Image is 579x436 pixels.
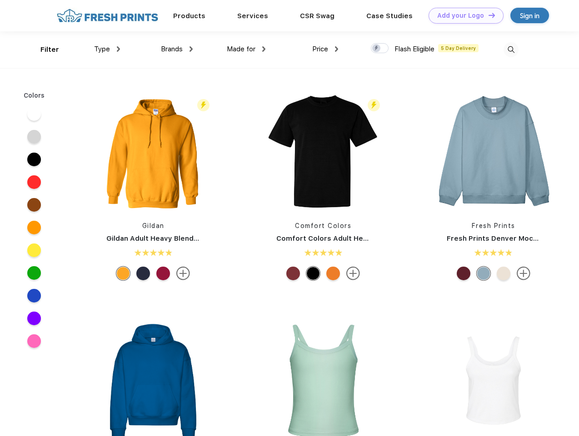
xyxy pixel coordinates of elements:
span: Price [312,45,328,53]
img: DT [489,13,495,18]
span: Brands [161,45,183,53]
a: Sign in [510,8,549,23]
div: Crimson Red [457,267,470,280]
div: Brick [286,267,300,280]
div: Slate Blue [477,267,490,280]
img: more.svg [176,267,190,280]
img: more.svg [517,267,530,280]
img: func=resize&h=266 [433,91,554,212]
a: Comfort Colors Adult Heavyweight T-Shirt [276,234,425,243]
span: Type [94,45,110,53]
span: 5 Day Delivery [438,44,479,52]
div: Sign in [520,10,539,21]
img: dropdown.png [335,46,338,52]
a: Gildan [142,222,165,229]
img: more.svg [346,267,360,280]
div: Gold [116,267,130,280]
div: Colors [17,91,52,100]
div: Bright Orange [326,267,340,280]
img: flash_active_toggle.svg [197,99,210,111]
div: Buttermilk [497,267,510,280]
a: Comfort Colors [295,222,351,229]
img: func=resize&h=266 [263,91,384,212]
div: Antiq Cherry Red [156,267,170,280]
div: Black [306,267,320,280]
img: fo%20logo%202.webp [54,8,161,24]
span: Flash Eligible [394,45,434,53]
img: dropdown.png [117,46,120,52]
a: Products [173,12,205,20]
div: Ht Sprt Drk Navy [136,267,150,280]
img: func=resize&h=266 [93,91,214,212]
img: flash_active_toggle.svg [368,99,380,111]
a: Gildan Adult Heavy Blend 8 Oz. 50/50 Hooded Sweatshirt [106,234,305,243]
a: Fresh Prints [472,222,515,229]
div: Filter [40,45,59,55]
div: Add your Logo [437,12,484,20]
span: Made for [227,45,255,53]
img: desktop_search.svg [504,42,519,57]
img: dropdown.png [190,46,193,52]
img: dropdown.png [262,46,265,52]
